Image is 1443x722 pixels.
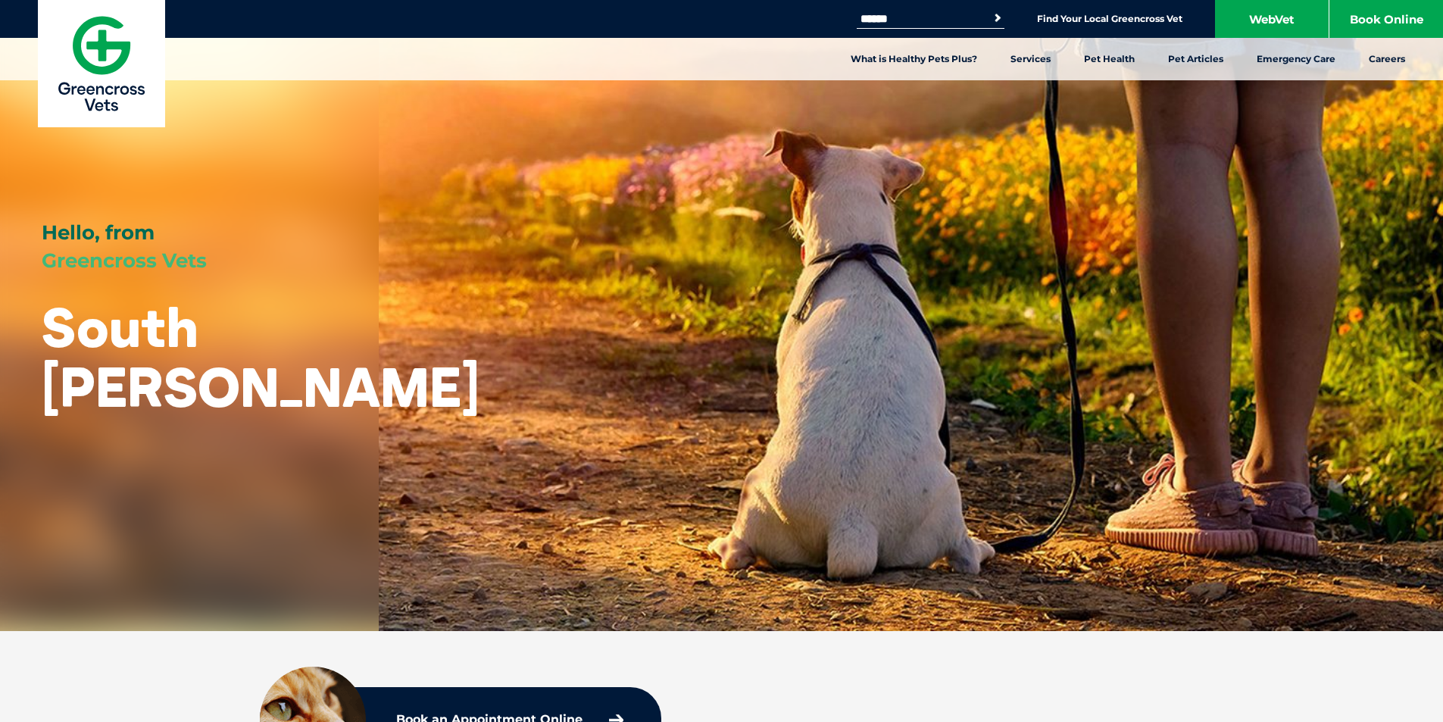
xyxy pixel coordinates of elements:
[42,248,207,273] span: Greencross Vets
[834,38,994,80] a: What is Healthy Pets Plus?
[1240,38,1352,80] a: Emergency Care
[994,38,1067,80] a: Services
[42,297,479,417] h1: South [PERSON_NAME]
[1067,38,1151,80] a: Pet Health
[1037,13,1182,25] a: Find Your Local Greencross Vet
[1352,38,1422,80] a: Careers
[1151,38,1240,80] a: Pet Articles
[42,220,155,245] span: Hello, from
[990,11,1005,26] button: Search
